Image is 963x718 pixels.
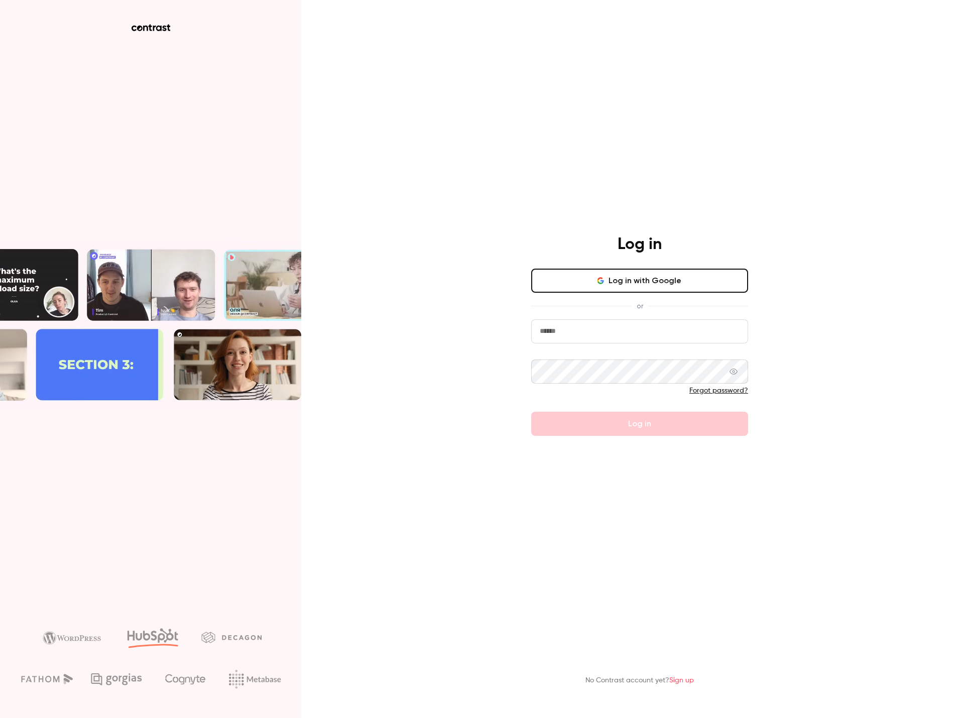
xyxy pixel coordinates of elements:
[201,632,262,643] img: decagon
[689,387,748,394] a: Forgot password?
[531,269,748,293] button: Log in with Google
[585,675,694,686] p: No Contrast account yet?
[618,234,662,255] h4: Log in
[669,677,694,684] a: Sign up
[632,301,648,311] span: or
